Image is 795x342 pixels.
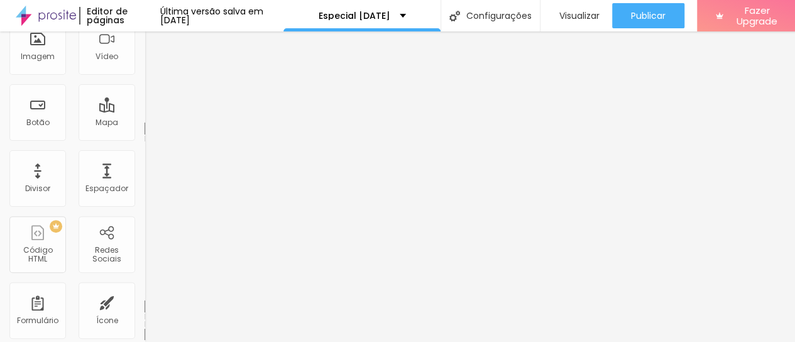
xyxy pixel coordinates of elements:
div: Redes Sociais [82,246,131,264]
div: Código HTML [13,246,62,264]
div: Imagem [21,52,55,61]
button: Publicar [612,3,684,28]
img: Icone [449,11,460,21]
span: Visualizar [559,11,600,21]
div: Última versão salva em [DATE] [160,7,283,25]
div: Divisor [25,184,50,193]
div: Editor de páginas [79,7,161,25]
span: Fazer Upgrade [728,5,786,27]
div: Vídeo [96,52,118,61]
p: Especial [DATE] [319,11,390,20]
div: Espaçador [85,184,128,193]
div: Formulário [17,316,58,325]
span: Publicar [631,11,666,21]
div: Ícone [96,316,118,325]
div: Botão [26,118,50,127]
div: Mapa [96,118,118,127]
button: Visualizar [540,3,612,28]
